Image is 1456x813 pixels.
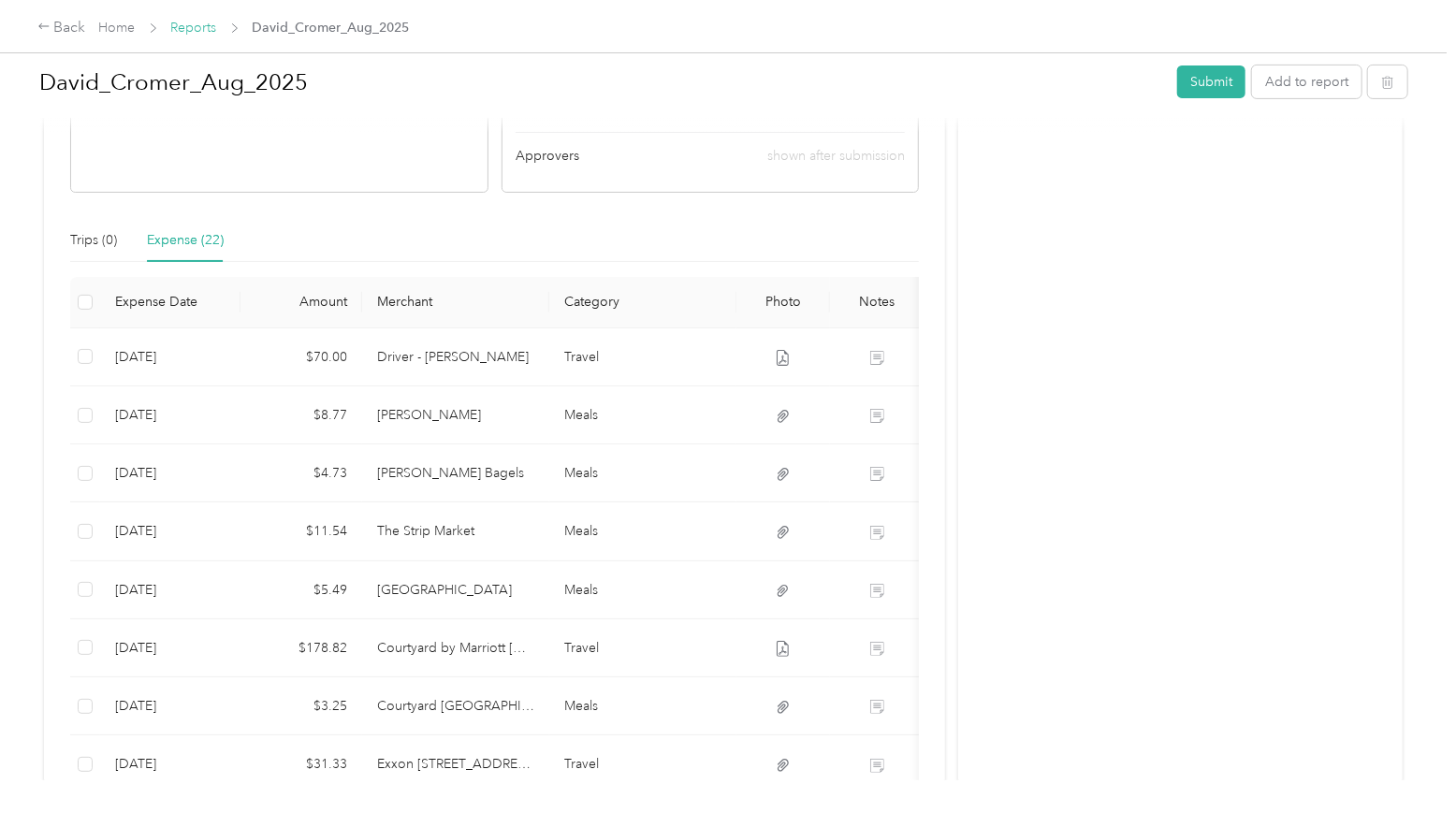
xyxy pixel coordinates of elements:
h1: David_Cromer_Aug_2025 [39,60,1164,105]
td: Meals [549,502,736,560]
td: Meals [549,677,736,735]
a: Reports [171,20,217,36]
td: Travel [549,619,736,677]
iframe: Everlance-gr Chat Button Frame [1351,708,1456,813]
td: 8-20-2025 [100,444,240,502]
th: Notes [830,277,924,328]
td: The Strip Market [362,502,549,560]
td: Bruegger’s Bagels [362,444,549,502]
td: $178.82 [240,619,362,677]
th: Amount [240,277,362,328]
td: $70.00 [240,328,362,386]
button: Submit [1177,65,1245,98]
td: Meals [549,444,736,502]
div: Back [37,17,86,39]
td: $5.49 [240,561,362,619]
td: 8-13-2025 [100,677,240,735]
td: 8-21-2025 [100,328,240,386]
td: $8.77 [240,386,362,444]
td: $11.54 [240,502,362,560]
span: shown after submission [767,148,905,164]
td: Driver - Craig [362,328,549,386]
td: Travel [549,328,736,386]
span: Approvers [516,146,579,166]
th: Merchant [362,277,549,328]
td: 8-13-2025 [100,619,240,677]
td: Courtyard Newark Liberty International Airport [362,677,549,735]
td: $31.33 [240,735,362,793]
div: Expense (22) [147,230,224,251]
a: Home [99,20,136,36]
td: $3.25 [240,677,362,735]
th: Expense Date [100,277,240,328]
td: 8-14-2025 [100,561,240,619]
td: Travel [549,735,736,793]
td: 8-14-2025 [100,502,240,560]
td: Hudson [362,386,549,444]
td: Meals [549,561,736,619]
th: Category [549,277,736,328]
div: Trips (0) [70,230,117,251]
span: David_Cromer_Aug_2025 [253,18,410,37]
button: Add to report [1252,65,1361,98]
td: Meals [549,386,736,444]
td: Courtyard by Marriott Cranbury/South Brunswick [362,619,549,677]
td: 8-13-2025 [100,735,240,793]
th: Photo [736,277,830,328]
td: Exxon 100 Lindberg Rd / Neeark Airport [362,735,549,793]
td: 8-20-2025 [100,386,240,444]
td: $4.73 [240,444,362,502]
td: Newark Liberty International Airport [362,561,549,619]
